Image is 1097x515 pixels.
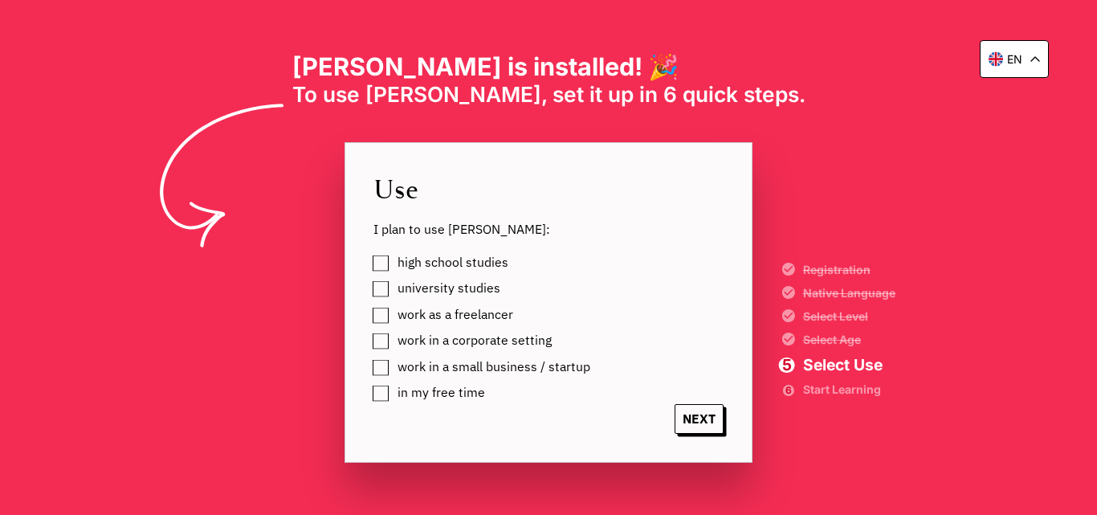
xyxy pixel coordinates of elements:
[398,255,508,270] span: high school studies
[803,334,895,345] span: Select Age
[803,385,895,394] span: Start Learning
[398,333,552,348] span: work in a corporate setting
[292,52,805,82] h1: [PERSON_NAME] is installed! 🎉
[398,308,513,322] span: work as a freelancer
[803,288,895,299] span: Native Language
[803,264,895,276] span: Registration
[292,82,805,108] span: To use [PERSON_NAME], set it up in 6 quick steps.
[803,358,895,373] span: Select Use
[803,311,895,322] span: Select Level
[1007,52,1022,66] p: en
[398,386,485,400] span: in my free time
[373,221,724,237] span: I plan to use [PERSON_NAME]:
[373,171,724,207] span: Use
[675,404,724,434] span: NEXT
[398,360,590,374] span: work in a small business / startup
[398,281,500,296] span: university studies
